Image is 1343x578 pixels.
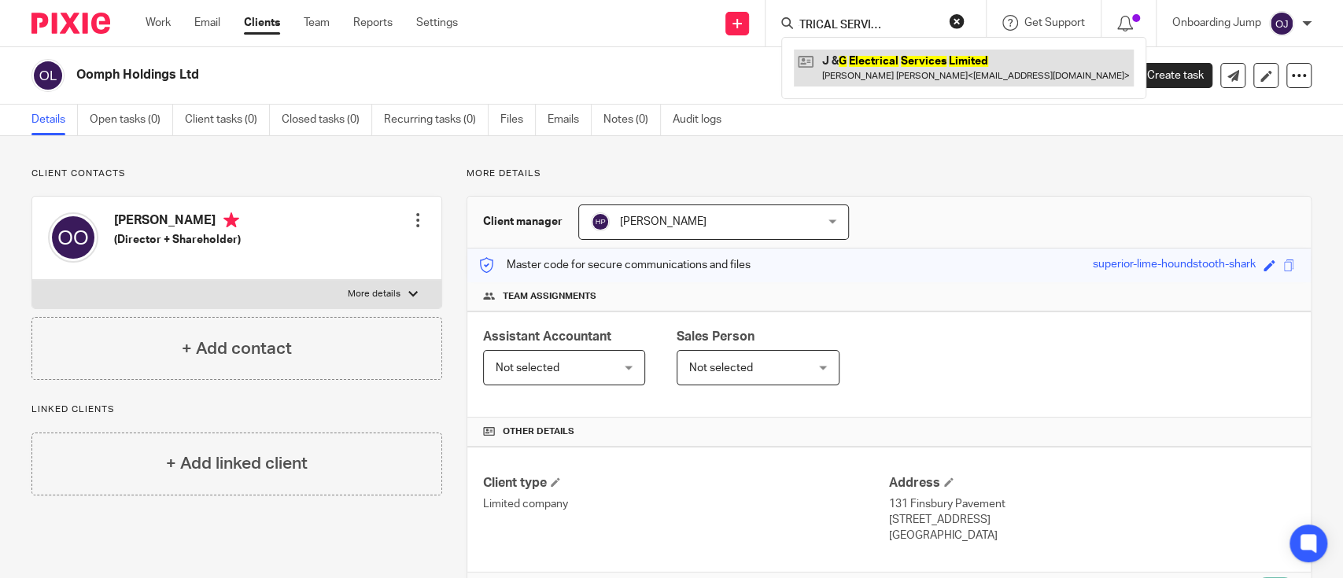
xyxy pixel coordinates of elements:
a: Details [31,105,78,135]
h5: (Director + Shareholder) [114,232,241,248]
p: [GEOGRAPHIC_DATA] [889,528,1295,543]
p: Limited company [483,496,889,512]
a: Files [500,105,536,135]
span: Not selected [689,363,753,374]
p: 131 Finsbury Pavement [889,496,1295,512]
h4: + Add contact [182,337,292,361]
span: Other details [503,425,574,438]
h4: Address [889,475,1295,491]
h3: Client manager [483,214,563,230]
a: Open tasks (0) [90,105,173,135]
h4: + Add linked client [166,451,308,476]
p: Client contacts [31,168,442,180]
img: Pixie [31,13,110,34]
span: Sales Person [677,330,755,343]
h4: Client type [483,475,889,491]
p: More details [467,168,1312,180]
a: Recurring tasks (0) [384,105,489,135]
a: Emails [548,105,592,135]
span: Not selected [496,363,559,374]
img: svg%3E [31,59,65,92]
span: Get Support [1024,17,1085,28]
a: Closed tasks (0) [282,105,372,135]
p: Onboarding Jump [1172,15,1261,31]
div: superior-lime-houndstooth-shark [1093,256,1256,274]
a: Client tasks (0) [185,105,270,135]
a: Settings [416,15,458,31]
input: Search [797,19,939,33]
h4: [PERSON_NAME] [114,212,241,232]
p: Master code for secure communications and files [479,257,751,273]
p: Linked clients [31,403,442,416]
h2: Oomph Holdings Ltd [76,67,893,83]
a: Notes (0) [603,105,661,135]
span: [PERSON_NAME] [620,216,707,227]
p: More details [348,288,400,300]
a: Create task [1121,63,1212,88]
img: svg%3E [591,212,610,231]
span: Team assignments [503,290,596,303]
a: Clients [244,15,280,31]
a: Work [146,15,171,31]
a: Email [194,15,220,31]
a: Audit logs [673,105,733,135]
span: Assistant Accountant [483,330,611,343]
i: Primary [223,212,239,228]
button: Clear [949,13,965,29]
p: [STREET_ADDRESS] [889,512,1295,528]
a: Team [304,15,330,31]
img: svg%3E [48,212,98,263]
a: Reports [353,15,393,31]
img: svg%3E [1269,11,1294,36]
